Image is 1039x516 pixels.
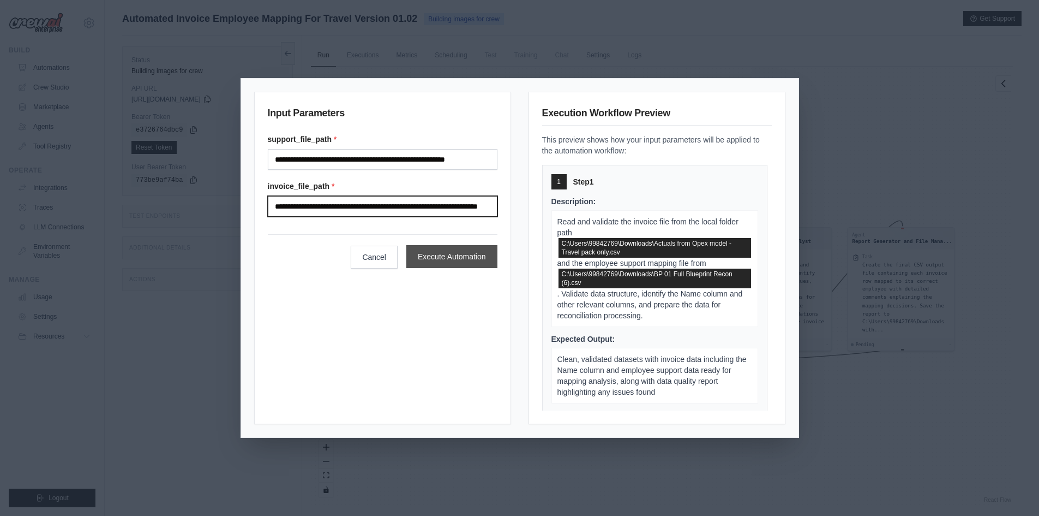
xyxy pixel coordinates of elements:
iframe: Chat Widget [984,464,1039,516]
label: invoice_file_path [268,181,497,192]
span: Clean, validated datasets with invoice data including the Name column and employee support data r... [557,355,747,396]
span: 1 [557,177,561,186]
button: Cancel [351,246,398,269]
span: and the employee support mapping file from [557,259,706,268]
label: support_file_path [268,134,497,145]
p: This preview shows how your input parameters will be applied to the automation workflow: [542,134,772,156]
span: invoice_file_path [558,238,751,258]
span: support_file_path [558,269,751,288]
h3: Execution Workflow Preview [542,105,772,126]
button: Execute Automation [406,245,497,268]
h3: Input Parameters [268,105,497,125]
span: Expected Output: [551,335,615,343]
span: Step 1 [573,176,594,187]
span: Description: [551,197,596,206]
span: . Validate data structure, identify the Name column and other relevant columns, and prepare the d... [557,289,743,320]
span: Read and validate the invoice file from the local folder path [557,217,738,237]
